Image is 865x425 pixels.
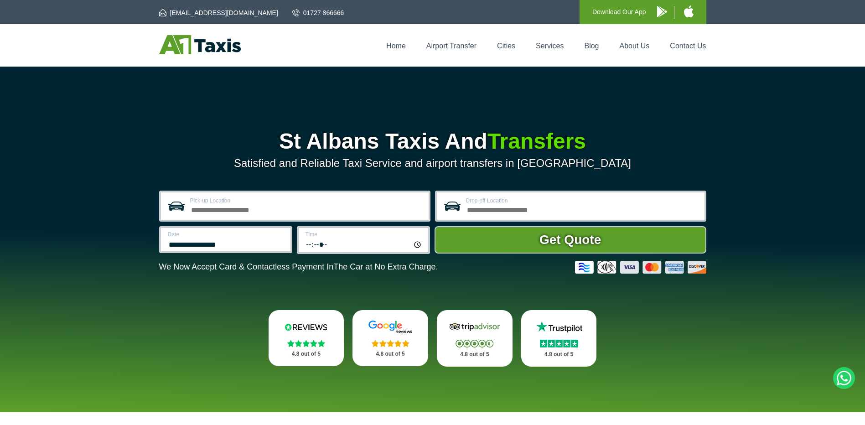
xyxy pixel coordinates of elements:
[159,130,706,152] h1: St Albans Taxis And
[532,320,586,334] img: Trustpilot
[540,340,578,347] img: Stars
[386,42,406,50] a: Home
[372,340,409,347] img: Stars
[352,310,428,366] a: Google Stars 4.8 out of 5
[487,129,586,153] span: Transfers
[584,42,599,50] a: Blog
[657,6,667,17] img: A1 Taxis Android App
[620,42,650,50] a: About Us
[279,320,333,334] img: Reviews.io
[447,349,502,360] p: 4.8 out of 5
[269,310,344,366] a: Reviews.io Stars 4.8 out of 5
[592,6,646,18] p: Download Our App
[670,42,706,50] a: Contact Us
[333,262,438,271] span: The Car at No Extra Charge.
[575,261,706,274] img: Credit And Debit Cards
[536,42,564,50] a: Services
[521,310,597,367] a: Trustpilot Stars 4.8 out of 5
[466,198,699,203] label: Drop-off Location
[437,310,513,367] a: Tripadvisor Stars 4.8 out of 5
[159,8,278,17] a: [EMAIL_ADDRESS][DOMAIN_NAME]
[190,198,423,203] label: Pick-up Location
[306,232,423,237] label: Time
[159,157,706,170] p: Satisfied and Reliable Taxi Service and airport transfers in [GEOGRAPHIC_DATA]
[531,349,587,360] p: 4.8 out of 5
[447,320,502,334] img: Tripadvisor
[435,226,706,254] button: Get Quote
[168,232,285,237] label: Date
[363,348,418,360] p: 4.8 out of 5
[684,5,694,17] img: A1 Taxis iPhone App
[159,262,438,272] p: We Now Accept Card & Contactless Payment In
[287,340,325,347] img: Stars
[456,340,493,347] img: Stars
[426,42,477,50] a: Airport Transfer
[292,8,344,17] a: 01727 866666
[279,348,334,360] p: 4.8 out of 5
[159,35,241,54] img: A1 Taxis St Albans LTD
[363,320,418,334] img: Google
[497,42,515,50] a: Cities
